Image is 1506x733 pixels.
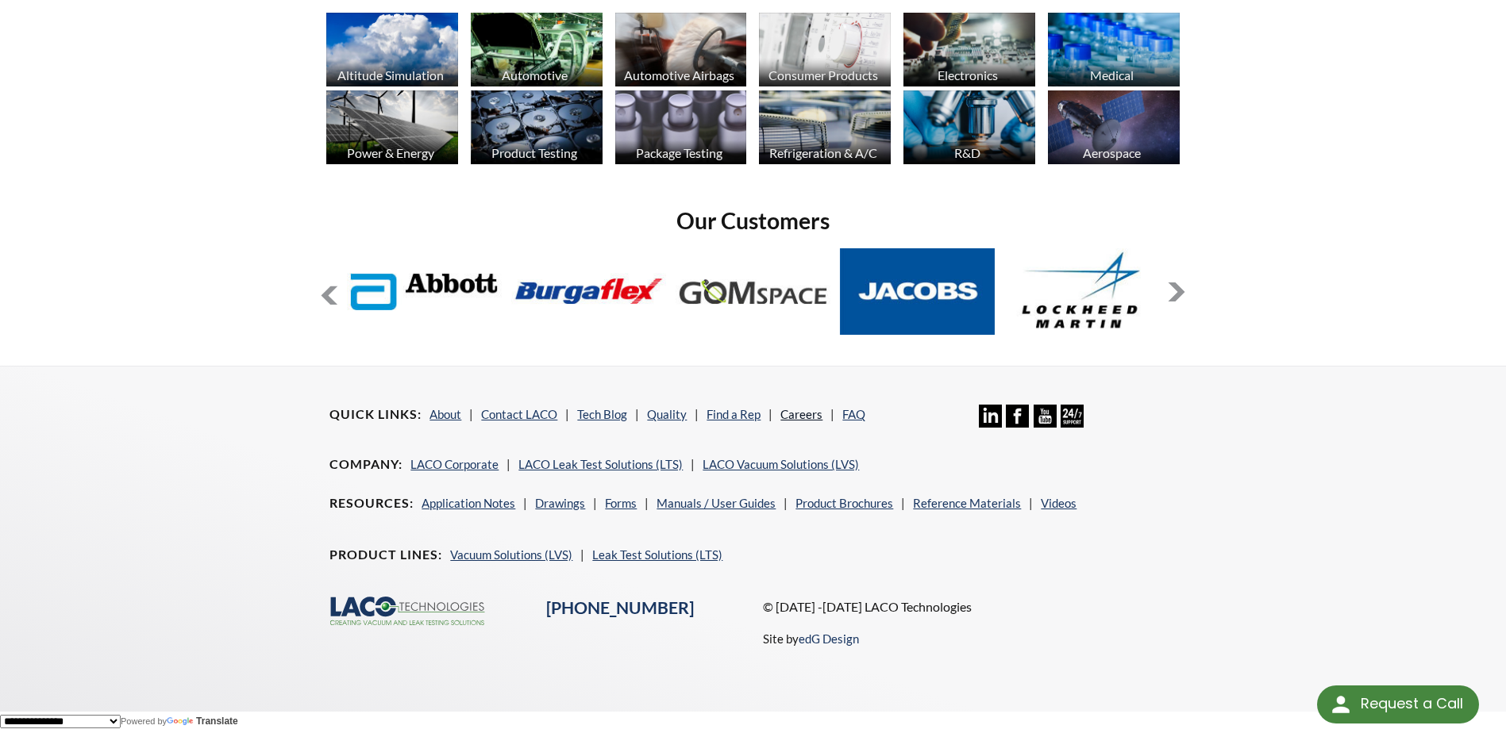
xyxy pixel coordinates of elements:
[518,457,683,471] a: LACO Leak Test Solutions (LTS)
[329,456,402,473] h4: Company
[450,547,572,562] a: Vacuum Solutions (LVS)
[471,90,603,168] a: Product Testing
[657,496,776,510] a: Manuals / User Guides
[1048,13,1180,86] img: industry_Medical_670x376.jpg
[615,13,747,86] img: industry_Auto-Airbag_670x376.jpg
[613,67,745,83] div: Automotive Airbags
[347,248,502,335] img: Abbott-Labs.jpg
[840,248,995,335] img: Jacobs.jpg
[471,13,603,86] img: industry_Automotive_670x376.jpg
[903,90,1035,164] img: industry_R_D_670x376.jpg
[326,90,458,164] img: industry_Power-2_670x376.jpg
[1046,67,1178,83] div: Medical
[842,407,865,421] a: FAQ
[1048,90,1180,164] img: Artboard_1.jpg
[795,496,893,510] a: Product Brochures
[901,67,1034,83] div: Electronics
[757,67,889,83] div: Consumer Products
[324,145,456,160] div: Power & Energy
[471,13,603,90] a: Automotive
[763,629,859,648] p: Site by
[410,457,499,471] a: LACO Corporate
[429,407,461,421] a: About
[605,496,637,510] a: Forms
[546,597,694,618] a: [PHONE_NUMBER]
[1041,496,1077,510] a: Videos
[799,631,859,646] a: edG Design
[167,716,238,727] a: Translate
[703,457,859,471] a: LACO Vacuum Solutions (LVS)
[1317,685,1479,723] div: Request a Call
[326,13,458,90] a: Altitude Simulation
[471,90,603,164] img: industry_ProductTesting_670x376.jpg
[903,13,1035,86] img: industry_Electronics_670x376.jpg
[535,496,585,510] a: Drawings
[1004,248,1159,335] img: Lockheed-Martin.jpg
[468,145,601,160] div: Product Testing
[759,13,891,90] a: Consumer Products
[759,90,891,168] a: Refrigeration & A/C
[757,145,889,160] div: Refrigeration & A/C
[613,145,745,160] div: Package Testing
[329,406,422,423] h4: Quick Links
[422,496,515,510] a: Application Notes
[511,248,666,335] img: Burgaflex.jpg
[647,407,687,421] a: Quality
[167,717,196,727] img: Google Translate
[329,495,414,512] h4: Resources
[615,90,747,164] img: industry_Package_670x376.jpg
[1061,416,1084,430] a: 24/7 Support
[1061,405,1084,428] img: 24/7 Support Icon
[913,496,1021,510] a: Reference Materials
[676,248,830,335] img: GOM-Space.jpg
[615,13,747,90] a: Automotive Airbags
[759,13,891,86] img: industry_Consumer_670x376.jpg
[1048,90,1180,168] a: Aerospace
[326,90,458,168] a: Power & Energy
[615,90,747,168] a: Package Testing
[903,90,1035,168] a: R&D
[1328,692,1354,717] img: round button
[763,597,1177,617] p: © [DATE] -[DATE] LACO Technologies
[780,407,822,421] a: Careers
[468,67,601,83] div: Automotive
[1361,685,1463,722] div: Request a Call
[326,13,458,86] img: industry_AltitudeSim_670x376.jpg
[759,90,891,164] img: industry_HVAC_670x376.jpg
[903,13,1035,90] a: Electronics
[592,547,722,562] a: Leak Test Solutions (LTS)
[481,407,557,421] a: Contact LACO
[577,407,627,421] a: Tech Blog
[1046,145,1178,160] div: Aerospace
[324,67,456,83] div: Altitude Simulation
[901,145,1034,160] div: R&D
[320,206,1185,236] h2: Our Customers
[329,547,442,563] h4: Product Lines
[707,407,761,421] a: Find a Rep
[1048,13,1180,90] a: Medical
